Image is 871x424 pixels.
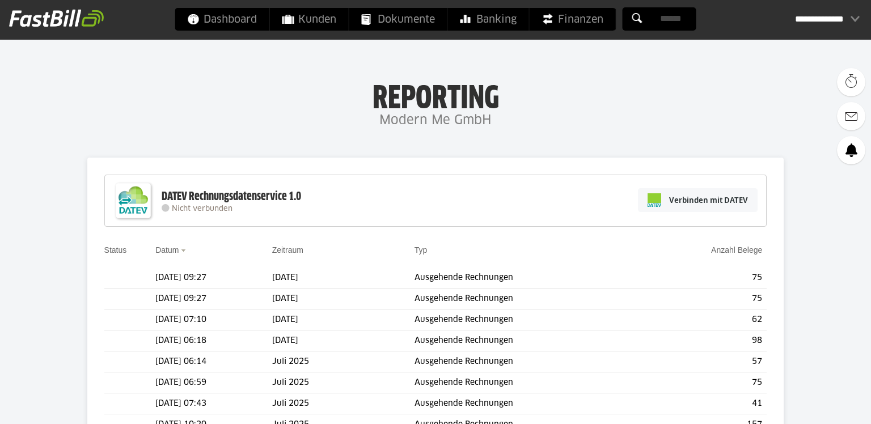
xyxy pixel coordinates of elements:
[349,8,447,31] a: Dokumente
[640,351,767,372] td: 57
[9,9,104,27] img: fastbill_logo_white.png
[155,330,272,351] td: [DATE] 06:18
[272,393,415,414] td: Juli 2025
[415,372,640,393] td: Ausgehende Rechnungen
[155,351,272,372] td: [DATE] 06:14
[415,309,640,330] td: Ausgehende Rechnungen
[272,330,415,351] td: [DATE]
[162,189,301,204] div: DATEV Rechnungsdatenservice 1.0
[155,268,272,289] td: [DATE] 09:27
[272,268,415,289] td: [DATE]
[640,309,767,330] td: 62
[272,372,415,393] td: Juli 2025
[415,268,640,289] td: Ausgehende Rechnungen
[648,193,661,207] img: pi-datev-logo-farbig-24.svg
[272,309,415,330] td: [DATE]
[155,372,272,393] td: [DATE] 06:59
[711,245,762,255] a: Anzahl Belege
[415,393,640,414] td: Ausgehende Rechnungen
[415,289,640,309] td: Ausgehende Rechnungen
[181,249,188,252] img: sort_desc.gif
[669,194,748,206] span: Verbinden mit DATEV
[362,8,435,31] span: Dokumente
[113,80,758,109] h1: Reporting
[272,245,303,255] a: Zeitraum
[415,351,640,372] td: Ausgehende Rechnungen
[640,268,767,289] td: 75
[460,8,517,31] span: Banking
[104,245,127,255] a: Status
[530,8,616,31] a: Finanzen
[784,390,860,418] iframe: Öffnet ein Widget, in dem Sie weitere Informationen finden
[640,393,767,414] td: 41
[638,188,758,212] a: Verbinden mit DATEV
[111,178,156,223] img: DATEV-Datenservice Logo
[415,245,428,255] a: Typ
[542,8,603,31] span: Finanzen
[282,8,336,31] span: Kunden
[270,8,349,31] a: Kunden
[272,289,415,309] td: [DATE]
[175,8,269,31] a: Dashboard
[188,8,257,31] span: Dashboard
[640,372,767,393] td: 75
[640,330,767,351] td: 98
[172,205,232,213] span: Nicht verbunden
[155,245,179,255] a: Datum
[415,330,640,351] td: Ausgehende Rechnungen
[272,351,415,372] td: Juli 2025
[448,8,529,31] a: Banking
[155,393,272,414] td: [DATE] 07:43
[640,289,767,309] td: 75
[155,289,272,309] td: [DATE] 09:27
[155,309,272,330] td: [DATE] 07:10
